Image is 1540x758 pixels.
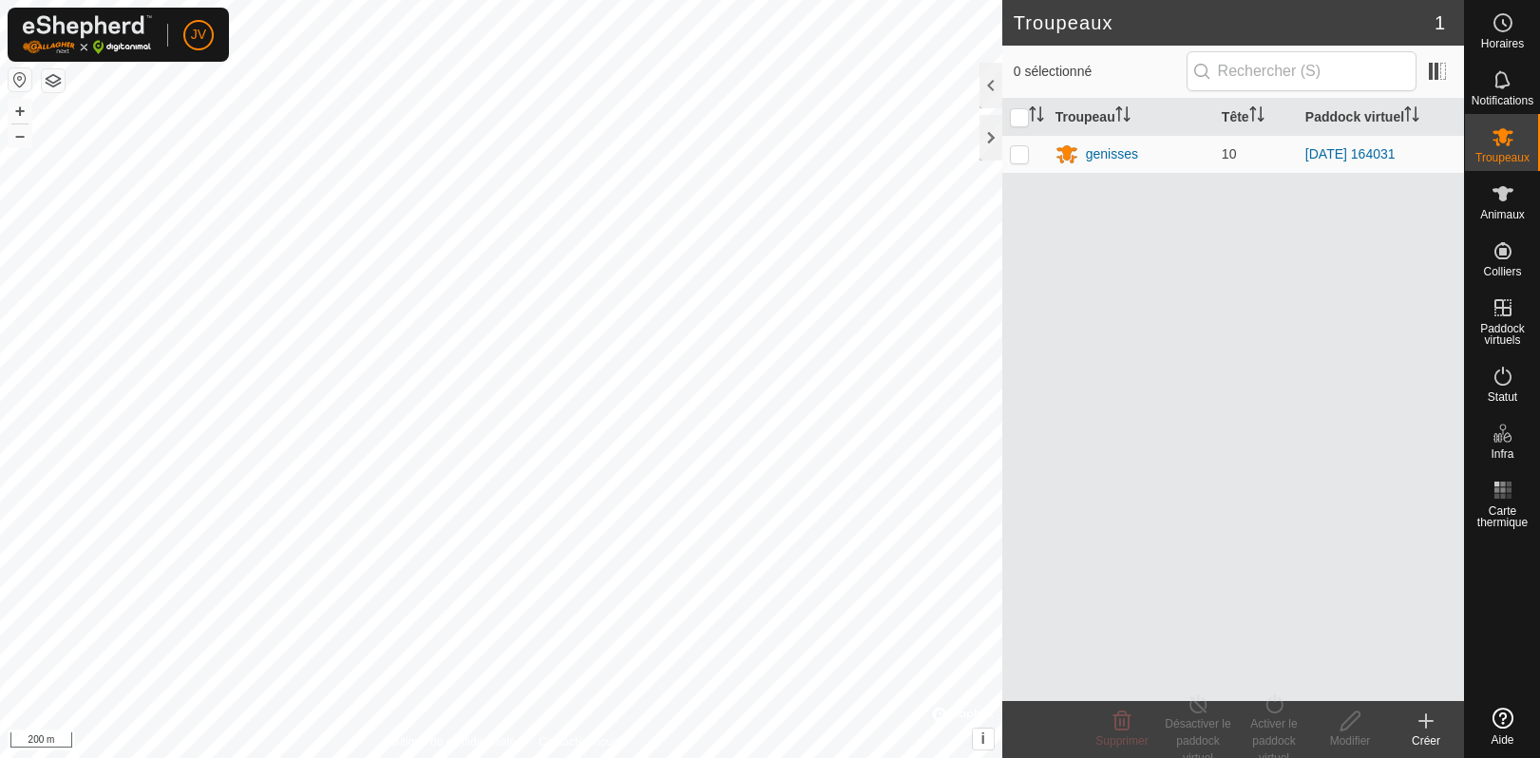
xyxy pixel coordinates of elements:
span: 10 [1222,146,1237,161]
span: Notifications [1472,95,1533,106]
button: – [9,124,31,147]
span: Horaires [1481,38,1524,49]
button: i [973,729,994,749]
span: i [980,730,984,747]
span: Statut [1488,391,1517,403]
button: + [9,100,31,123]
span: Paddock virtuels [1470,323,1535,346]
span: Colliers [1483,266,1521,277]
div: genisses [1086,144,1138,164]
span: Carte thermique [1470,505,1535,528]
p-sorticon: Activer pour trier [1115,109,1131,124]
span: 0 sélectionné [1014,62,1187,82]
p-sorticon: Activer pour trier [1404,109,1419,124]
span: Infra [1491,448,1513,460]
span: Troupeaux [1475,152,1530,163]
a: Politique de confidentialité [384,733,516,750]
h2: Troupeaux [1014,11,1435,34]
span: Aide [1491,734,1513,746]
span: JV [191,25,206,45]
th: Troupeau [1048,99,1214,136]
a: [DATE] 164031 [1305,146,1396,161]
p-sorticon: Activer pour trier [1029,109,1044,124]
div: Modifier [1312,732,1388,749]
span: Supprimer [1095,734,1148,748]
button: Réinitialiser la carte [9,68,31,91]
a: Aide [1465,700,1540,753]
th: Tête [1214,99,1298,136]
span: 1 [1435,9,1445,37]
th: Paddock virtuel [1298,99,1464,136]
img: Logo Gallagher [23,15,152,54]
button: Couches de carte [42,69,65,92]
a: Contactez-nous [539,733,618,750]
span: Animaux [1480,209,1525,220]
input: Rechercher (S) [1187,51,1416,91]
p-sorticon: Activer pour trier [1249,109,1264,124]
div: Créer [1388,732,1464,749]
